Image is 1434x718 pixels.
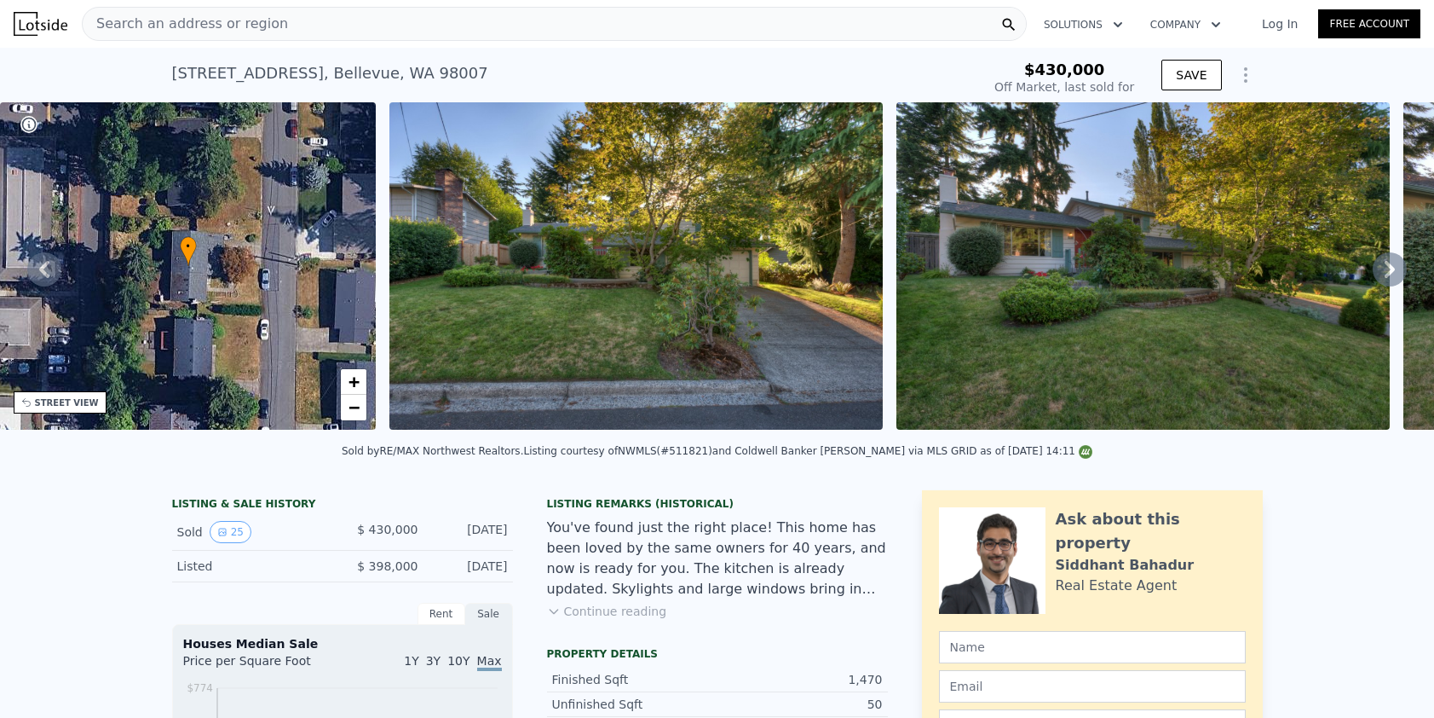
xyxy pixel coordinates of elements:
button: SAVE [1161,60,1221,90]
span: $430,000 [1024,61,1105,78]
div: LISTING & SALE HISTORY [172,497,513,514]
button: View historical data [210,521,251,543]
tspan: $774 [187,682,213,694]
div: [DATE] [432,521,508,543]
div: [STREET_ADDRESS] , Bellevue , WA 98007 [172,61,488,85]
span: $ 430,000 [357,523,418,536]
button: Continue reading [547,603,667,620]
div: Sale [465,603,513,625]
div: Sold [177,521,329,543]
div: Real Estate Agent [1056,576,1178,596]
div: Unfinished Sqft [552,696,717,713]
span: Max [477,654,502,671]
button: Company [1137,9,1235,40]
span: 10Y [447,654,469,668]
div: Price per Square Foot [183,652,343,680]
div: STREET VIEW [35,397,99,409]
div: [DATE] [432,558,508,575]
span: $ 398,000 [357,559,418,573]
div: Listing Remarks (Historical) [547,497,888,511]
button: Solutions [1030,9,1137,40]
div: Finished Sqft [552,671,717,688]
span: 3Y [426,654,441,668]
div: Ask about this property [1056,507,1246,555]
div: You've found just the right place! This home has been loved by the same owners for 40 years, and ... [547,518,888,599]
img: Sale: 119625340 Parcel: 97591394 [896,102,1390,430]
div: 1,470 [717,671,883,688]
span: • [180,239,197,254]
a: Zoom out [341,395,366,420]
img: Sale: 119625340 Parcel: 97591394 [389,102,883,430]
div: 50 [717,696,883,713]
a: Zoom in [341,369,366,395]
div: Listing courtesy of NWMLS (#511821) and Coldwell Banker [PERSON_NAME] via MLS GRID as of [DATE] 1... [523,445,1092,457]
div: Rent [418,603,465,625]
div: Property details [547,647,888,661]
input: Email [939,670,1246,703]
input: Name [939,631,1246,663]
div: Houses Median Sale [183,635,502,652]
img: NWMLS Logo [1079,445,1092,459]
div: Sold by RE/MAX Northwest Realtors . [342,445,523,457]
img: Lotside [14,12,67,36]
button: Show Options [1229,58,1263,92]
a: Log In [1241,15,1318,32]
span: − [348,397,360,418]
div: • [180,236,197,266]
span: + [348,371,360,392]
a: Free Account [1318,9,1420,38]
span: 1Y [404,654,418,668]
div: Off Market, last sold for [994,78,1134,96]
span: Search an address or region [83,14,288,34]
div: Siddhant Bahadur [1056,555,1195,576]
div: Listed [177,558,329,575]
